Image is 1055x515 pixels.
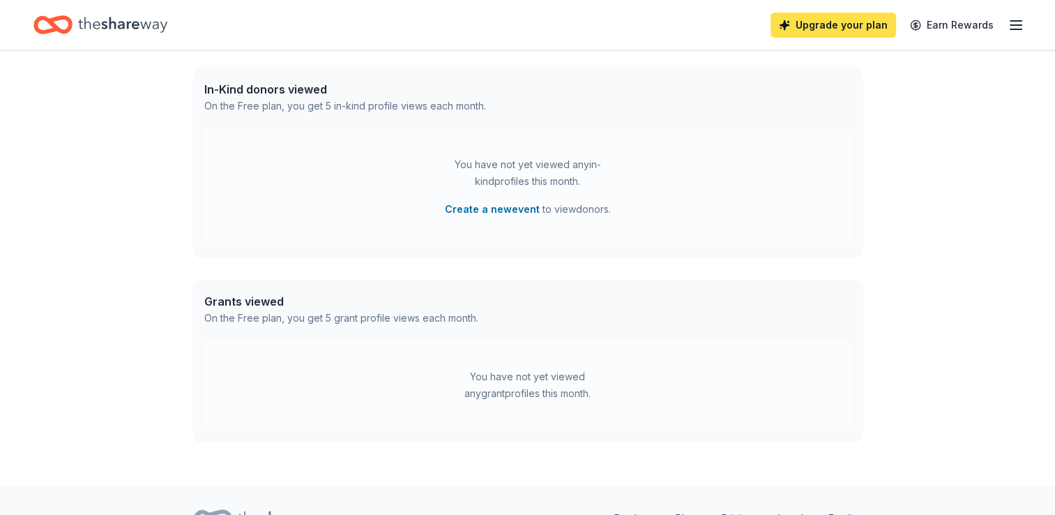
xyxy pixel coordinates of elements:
button: Create a newevent [445,201,540,218]
div: On the Free plan, you get 5 in-kind profile views each month. [204,98,486,114]
a: Upgrade your plan [771,13,896,38]
div: On the Free plan, you get 5 grant profile views each month. [204,310,478,327]
span: to view donors . [445,201,611,218]
a: Home [33,8,167,41]
div: In-Kind donors viewed [204,81,486,98]
a: Earn Rewards [902,13,1002,38]
div: Grants viewed [204,293,478,310]
div: You have not yet viewed any grant profiles this month. [441,368,615,402]
div: You have not yet viewed any in-kind profiles this month. [441,156,615,190]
